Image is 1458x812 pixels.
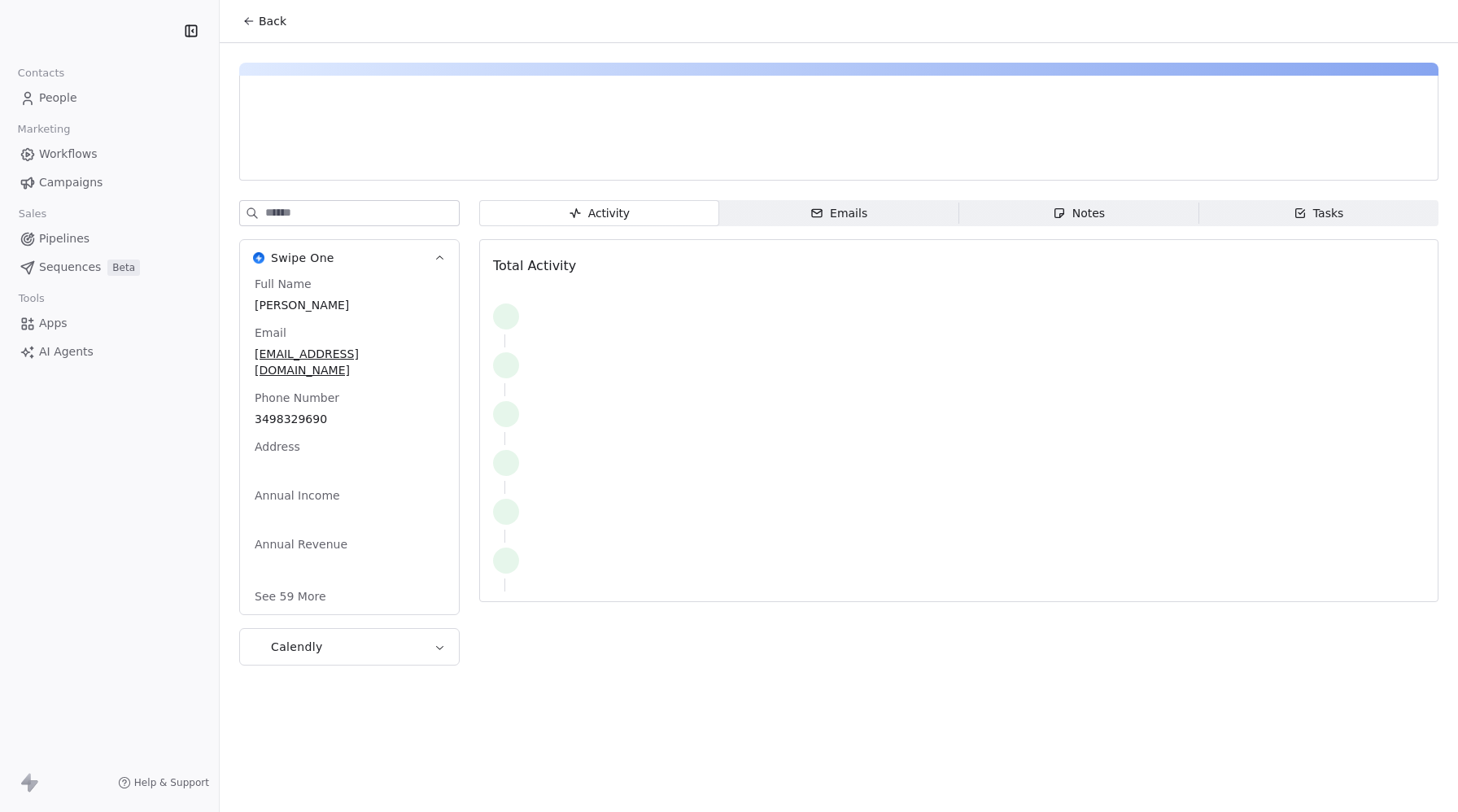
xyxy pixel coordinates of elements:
[259,13,286,29] span: Back
[1294,205,1344,222] div: Tasks
[245,582,336,611] button: See 59 More
[11,61,72,85] span: Contacts
[107,260,140,276] span: Beta
[1053,205,1105,222] div: Notes
[11,202,54,226] span: Sales
[251,390,343,406] span: Phone Number
[118,776,209,789] a: Help & Support
[251,325,290,341] span: Email
[13,169,206,196] a: Campaigns
[39,146,98,163] span: Workflows
[39,259,101,276] span: Sequences
[271,250,334,266] span: Swipe One
[11,286,51,311] span: Tools
[134,776,209,789] span: Help & Support
[39,315,68,332] span: Apps
[255,346,444,378] span: [EMAIL_ADDRESS][DOMAIN_NAME]
[493,258,576,273] span: Total Activity
[251,276,315,292] span: Full Name
[39,89,77,107] span: People
[253,641,264,653] img: Calendly
[810,205,867,222] div: Emails
[13,254,206,281] a: SequencesBeta
[251,439,303,455] span: Address
[13,310,206,337] a: Apps
[251,487,343,504] span: Annual Income
[233,7,296,36] button: Back
[255,297,444,313] span: [PERSON_NAME]
[253,252,264,264] img: Swipe One
[13,85,206,111] a: People
[39,230,89,247] span: Pipelines
[271,639,323,655] span: Calendly
[240,276,459,614] div: Swipe OneSwipe One
[251,536,351,552] span: Annual Revenue
[39,343,94,360] span: AI Agents
[240,629,459,665] button: CalendlyCalendly
[13,338,206,365] a: AI Agents
[240,240,459,276] button: Swipe OneSwipe One
[11,117,77,142] span: Marketing
[13,141,206,168] a: Workflows
[13,225,206,252] a: Pipelines
[39,174,103,191] span: Campaigns
[255,411,444,427] span: 3498329690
